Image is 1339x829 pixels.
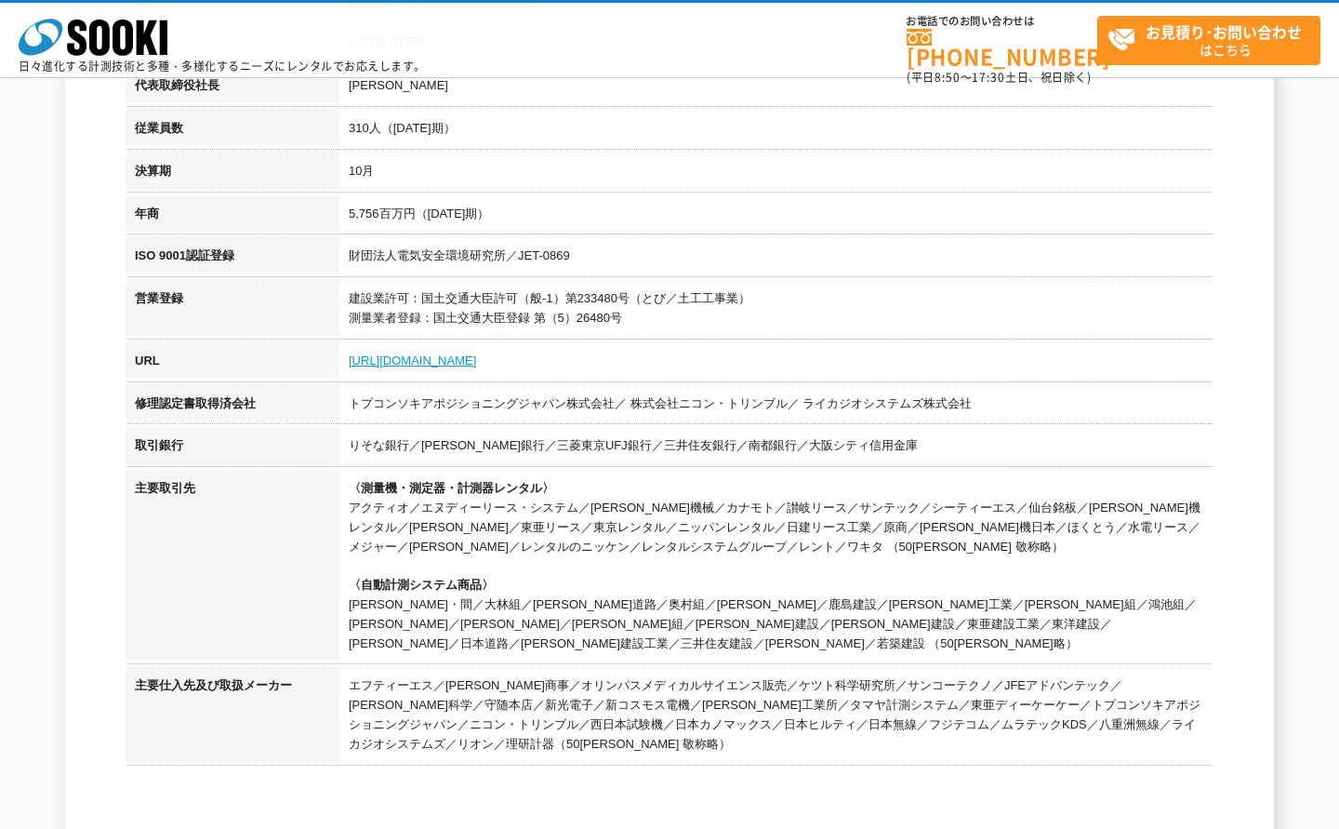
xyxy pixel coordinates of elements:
p: 日々進化する計測技術と多種・多様化するニーズにレンタルでお応えします。 [19,60,426,72]
th: 主要取引先 [126,470,339,667]
span: 8:50 [935,69,961,86]
span: (平日 ～ 土日、祝日除く) [907,69,1091,86]
td: トプコンソキアポジショニングジャパン株式会社／ 株式会社ニコン・トリンブル／ ライカジオシステムズ株式会社 [339,385,1213,428]
th: 代表取締役社長 [126,67,339,110]
th: ISO 9001認証登録 [126,237,339,280]
td: 10月 [339,153,1213,195]
a: [PHONE_NUMBER] [907,29,1097,67]
th: 従業員数 [126,110,339,153]
th: 営業登録 [126,280,339,342]
a: お見積り･お問い合わせはこちら [1097,16,1320,65]
td: りそな銀行／[PERSON_NAME]銀行／三菱東京UFJ銀行／三井住友銀行／南都銀行／大阪シティ信用金庫 [339,427,1213,470]
span: 〈測量機・測定器・計測器レンタル〉 [349,481,554,495]
td: 建設業許可：国土交通大臣許可（般-1）第233480号（とび／土工工事業） 測量業者登録：国土交通大臣登録 第（5）26480号 [339,280,1213,342]
th: 修理認定書取得済会社 [126,385,339,428]
strong: お見積り･お問い合わせ [1146,20,1302,43]
a: [URL][DOMAIN_NAME] [349,354,476,368]
span: 〈自動計測システム商品〉 [349,578,494,592]
span: 17:30 [972,69,1005,86]
td: [PERSON_NAME] [339,67,1213,110]
th: 年商 [126,195,339,238]
td: 310人（[DATE]期） [339,110,1213,153]
td: 財団法人電気安全環境研究所／JET-0869 [339,237,1213,280]
th: URL [126,342,339,385]
td: 5,756百万円（[DATE]期） [339,195,1213,238]
span: はこちら [1107,17,1319,63]
th: 取引銀行 [126,427,339,470]
th: 決算期 [126,153,339,195]
span: お電話でのお問い合わせは [907,16,1097,27]
td: アクティオ／エヌディーリース・システム／[PERSON_NAME]機械／カナモト／讃岐リース／サンテック／シーティーエス／仙台銘板／[PERSON_NAME]機レンタル／[PERSON_NAME... [339,470,1213,667]
td: エフティーエス／[PERSON_NAME]商事／オリンパスメディカルサイエンス販売／ケツト科学研究所／サンコーテクノ／JFEアドバンテック／[PERSON_NAME]科学／守随本店／新光電子／新... [339,667,1213,768]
